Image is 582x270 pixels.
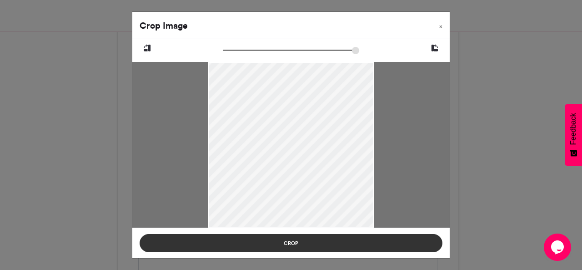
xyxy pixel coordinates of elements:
button: Feedback - Show survey [565,104,582,166]
h4: Crop Image [140,19,188,32]
button: Crop [140,234,442,252]
iframe: chat widget [544,234,573,261]
span: Feedback [569,113,577,145]
span: × [439,24,442,29]
button: Close [432,12,450,37]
